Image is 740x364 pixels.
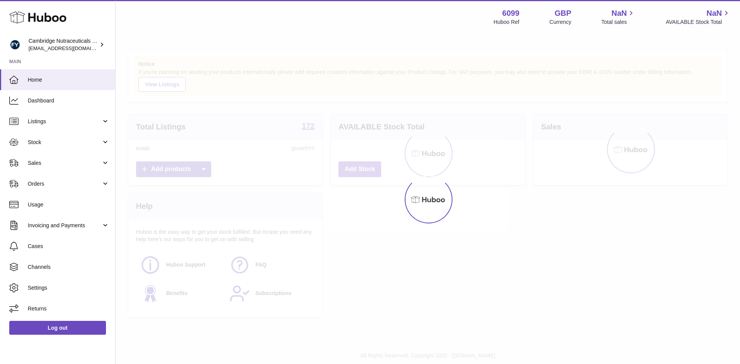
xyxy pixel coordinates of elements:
span: Orders [28,180,101,188]
span: Returns [28,305,109,312]
a: NaN Total sales [601,8,636,26]
a: NaN AVAILABLE Stock Total [666,8,731,26]
span: Invoicing and Payments [28,222,101,229]
span: NaN [706,8,722,18]
strong: 6099 [502,8,520,18]
span: Listings [28,118,101,125]
span: NaN [611,8,627,18]
span: Usage [28,201,109,208]
strong: GBP [555,8,571,18]
span: [EMAIL_ADDRESS][DOMAIN_NAME] [29,45,113,51]
span: Total sales [601,18,636,26]
span: AVAILABLE Stock Total [666,18,731,26]
span: Channels [28,263,109,271]
span: Stock [28,139,101,146]
a: Log out [9,321,106,335]
span: Cases [28,243,109,250]
span: Home [28,76,109,84]
div: Cambridge Nutraceuticals Ltd [29,37,98,52]
span: Sales [28,159,101,167]
img: huboo@camnutra.com [9,39,21,50]
span: Settings [28,284,109,292]
div: Currency [550,18,572,26]
div: Huboo Ref [494,18,520,26]
span: Dashboard [28,97,109,104]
